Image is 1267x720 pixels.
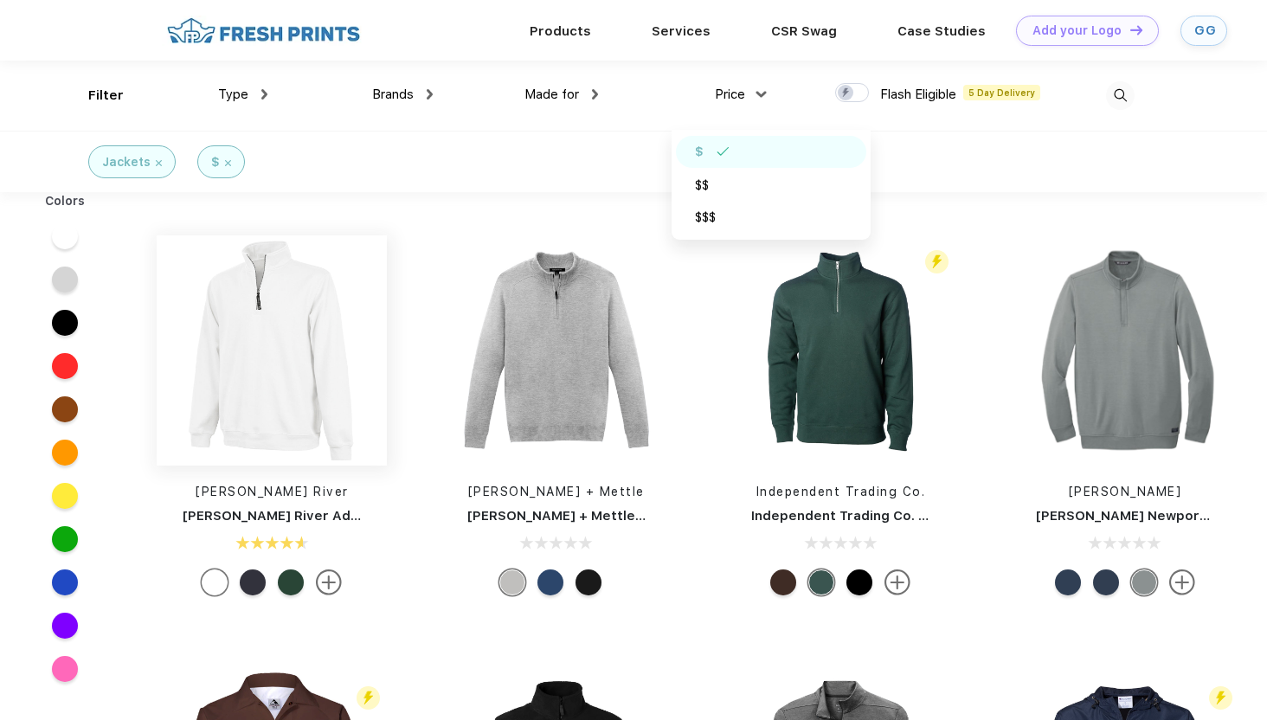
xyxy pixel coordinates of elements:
[157,235,387,466] img: func=resize&h=266
[357,686,380,710] img: flash_active_toggle.svg
[576,569,601,595] div: Black
[1194,23,1213,38] div: GG
[467,508,745,524] a: [PERSON_NAME] + Mettle 1/4-Zip Sweater
[1131,569,1157,595] div: Grey
[1209,686,1232,710] img: flash_active_toggle.svg
[1032,23,1122,38] div: Add your Logo
[715,87,745,102] span: Price
[218,87,248,102] span: Type
[32,192,99,210] div: Colors
[537,569,563,595] div: Navy
[1106,81,1135,110] img: desktop_search.svg
[771,23,837,39] a: CSR Swag
[751,508,1174,524] a: Independent Trading Co. Unisex Midweight Quarter-Zip Pullover
[756,485,926,498] a: Independent Trading Co.
[695,209,716,227] div: $$$
[102,153,151,171] div: Jackets
[1093,569,1119,595] div: Blue Night
[441,235,672,466] img: func=resize&h=266
[316,569,342,595] img: more.svg
[1169,569,1195,595] img: more.svg
[695,143,704,161] div: $
[240,569,266,595] div: Navy
[196,485,349,498] a: [PERSON_NAME] River
[202,569,228,595] div: White
[88,86,124,106] div: Filter
[770,569,796,595] div: Brown
[499,569,525,595] div: Light Grey
[524,87,579,102] span: Made for
[183,508,598,524] a: [PERSON_NAME] River Adult Crosswind Quarter Zip Sweatshirt
[725,235,955,466] img: func=resize&h=266
[156,160,162,166] img: filter_cancel.svg
[880,87,956,102] span: Flash Eligible
[162,16,365,46] img: fo%20logo%202.webp
[278,569,304,595] div: Forest
[963,85,1040,100] span: 5 Day Delivery
[468,485,645,498] a: [PERSON_NAME] + Mettle
[592,89,598,100] img: dropdown.png
[530,23,591,39] a: Products
[695,177,709,195] div: $$
[884,569,910,595] img: more.svg
[1180,16,1227,46] a: GG
[372,87,414,102] span: Brands
[211,153,220,171] div: $
[925,250,949,273] img: flash_active_toggle.svg
[756,91,766,97] img: dropdown.png
[1130,25,1142,35] img: DT
[427,89,433,100] img: dropdown.png
[717,147,730,156] img: filter_selected.svg
[846,569,872,595] div: Black
[652,23,711,39] a: Services
[1069,485,1182,498] a: [PERSON_NAME]
[808,569,834,595] div: Alpine Green
[1055,569,1081,595] div: Navy
[1010,235,1240,466] img: func=resize&h=266
[261,89,267,100] img: dropdown.png
[225,160,231,166] img: filter_cancel.svg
